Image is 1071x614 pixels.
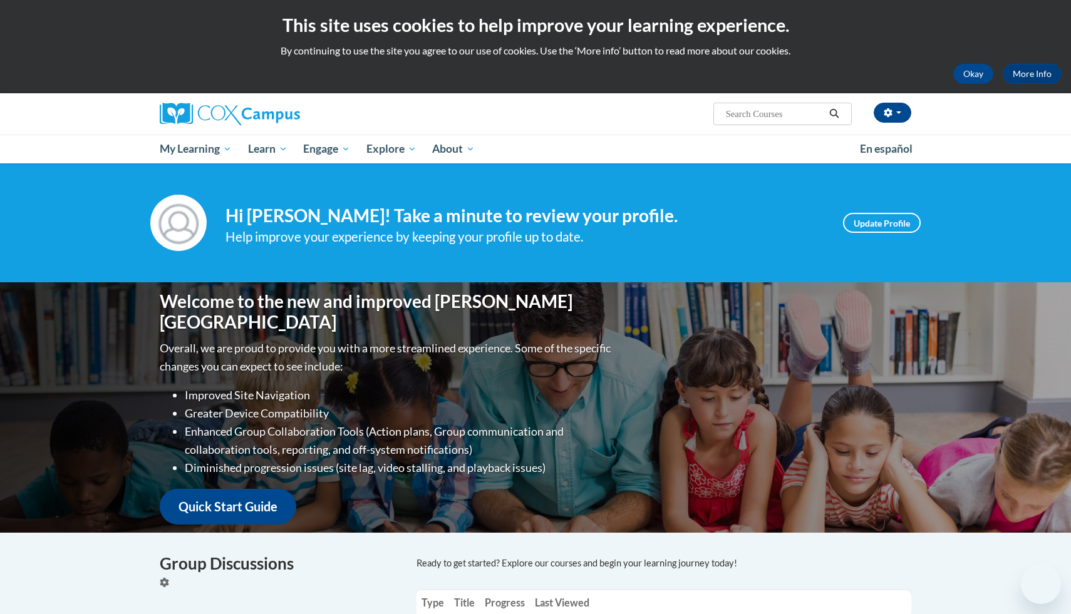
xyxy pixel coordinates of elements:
[160,339,614,376] p: Overall, we are proud to provide you with a more streamlined experience. Some of the specific cha...
[425,135,484,163] a: About
[9,13,1062,38] h2: This site uses cookies to help improve your learning experience.
[1021,564,1061,604] iframe: Button to launch messaging window
[141,135,930,163] div: Main menu
[9,44,1062,58] p: By continuing to use the site you agree to our use of cookies. Use the ‘More info’ button to read...
[152,135,240,163] a: My Learning
[185,422,614,459] li: Enhanced Group Collaboration Tools (Action plans, Group communication and collaboration tools, re...
[160,551,398,576] h4: Group Discussions
[240,135,296,163] a: Learn
[160,103,300,125] img: Cox Campus
[150,195,207,251] img: Profile Image
[1003,64,1062,84] a: More Info
[874,103,911,123] button: Account Settings
[225,227,824,247] div: Help improve your experience by keeping your profile up to date.
[160,103,398,125] a: Cox Campus
[852,136,921,162] a: En español
[432,141,475,156] span: About
[725,106,825,121] input: Search Courses
[185,404,614,422] li: Greater Device Compatibility
[160,291,614,333] h1: Welcome to the new and improved [PERSON_NAME][GEOGRAPHIC_DATA]
[843,213,921,233] a: Update Profile
[295,135,358,163] a: Engage
[185,459,614,477] li: Diminished progression issues (site lag, video stalling, and playback issues)
[160,141,232,156] span: My Learning
[953,64,993,84] button: Okay
[185,386,614,404] li: Improved Site Navigation
[366,141,416,156] span: Explore
[358,135,425,163] a: Explore
[860,142,913,155] span: En español
[248,141,287,156] span: Learn
[160,489,296,524] a: Quick Start Guide
[303,141,350,156] span: Engage
[225,205,824,227] h4: Hi [PERSON_NAME]! Take a minute to review your profile.
[825,106,844,121] button: Search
